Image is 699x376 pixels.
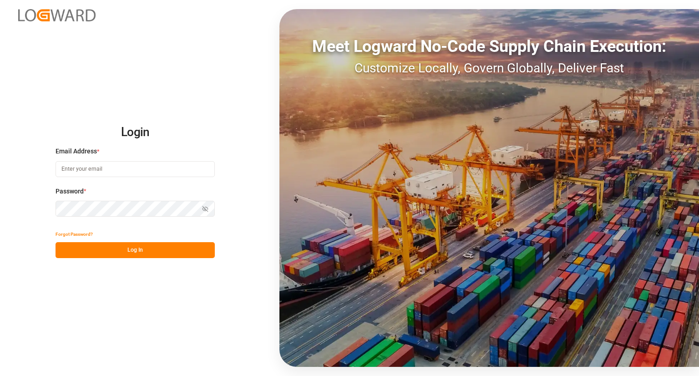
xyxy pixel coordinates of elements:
img: Logward_new_orange.png [18,9,96,21]
span: Password [56,187,84,196]
div: Customize Locally, Govern Globally, Deliver Fast [279,59,699,78]
span: Email Address [56,147,97,156]
h2: Login [56,118,215,147]
button: Log In [56,242,215,258]
button: Forgot Password? [56,226,93,242]
input: Enter your email [56,161,215,177]
div: Meet Logward No-Code Supply Chain Execution: [279,34,699,59]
